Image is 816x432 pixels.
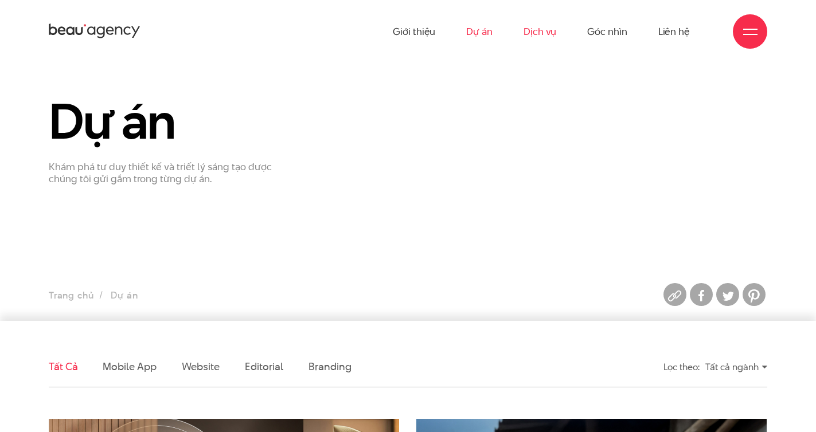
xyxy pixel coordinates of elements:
a: Mobile app [103,359,156,374]
h1: Dự án [49,95,277,147]
a: Trang chủ [49,289,93,302]
a: Website [182,359,220,374]
a: Branding [309,359,351,374]
div: Tất cả ngành [705,357,767,377]
p: Khám phá tư duy thiết kế và triết lý sáng tạo được chúng tôi gửi gắm trong từng dự án. [49,161,277,185]
div: Lọc theo: [663,357,700,377]
a: Tất cả [49,359,77,374]
a: Editorial [245,359,283,374]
